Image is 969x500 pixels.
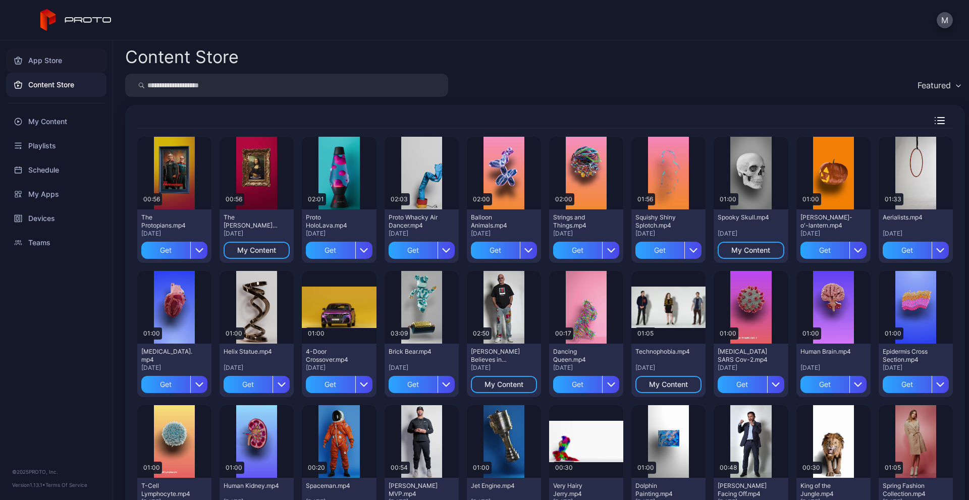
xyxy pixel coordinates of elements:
[718,482,773,498] div: Manny Pacquiao Facing Off.mp4
[718,230,784,238] div: [DATE]
[306,242,372,259] button: Get
[306,242,355,259] div: Get
[389,376,455,393] button: Get
[800,364,867,372] div: [DATE]
[389,242,455,259] button: Get
[883,348,938,364] div: Epidermis Cross Section.mp4
[224,230,290,238] div: [DATE]
[912,74,965,97] button: Featured
[553,348,609,364] div: Dancing Queen.mp4
[635,482,691,498] div: Dolphin Painting.mp4
[12,482,45,488] span: Version 1.13.1 •
[6,109,106,134] a: My Content
[800,242,849,259] div: Get
[224,376,273,393] div: Get
[306,213,361,230] div: Proto HoloLava.mp4
[718,376,767,393] div: Get
[883,242,932,259] div: Get
[141,348,197,364] div: Human Heart.mp4
[937,12,953,28] button: M
[553,376,619,393] button: Get
[883,242,949,259] button: Get
[471,348,526,364] div: Howie Mandel Believes in Proto.mp4
[800,213,856,230] div: Jack-o'-lantern.mp4
[731,246,770,254] div: My Content
[141,230,207,238] div: [DATE]
[141,242,207,259] button: Get
[306,376,355,393] div: Get
[141,376,207,393] button: Get
[471,242,537,259] button: Get
[141,376,190,393] div: Get
[389,482,444,498] div: Albert Pujols MVP.mp4
[471,242,520,259] div: Get
[45,482,87,488] a: Terms Of Service
[918,80,951,90] div: Featured
[883,230,949,238] div: [DATE]
[718,348,773,364] div: Covid-19 SARS Cov-2.mp4
[6,158,106,182] div: Schedule
[635,230,702,238] div: [DATE]
[635,364,702,372] div: [DATE]
[471,230,537,238] div: [DATE]
[306,230,372,238] div: [DATE]
[141,364,207,372] div: [DATE]
[224,482,279,490] div: Human Kidney.mp4
[125,48,239,66] div: Content Store
[553,364,619,372] div: [DATE]
[389,364,455,372] div: [DATE]
[224,348,279,356] div: Helix Statue.mp4
[484,380,523,388] div: My Content
[224,242,290,259] button: My Content
[883,376,932,393] div: Get
[883,364,949,372] div: [DATE]
[306,482,361,490] div: Spaceman.mp4
[883,482,938,498] div: Spring Fashion Collection.mp4
[471,213,526,230] div: Balloon Animals.mp4
[389,213,444,230] div: Proto Whacky Air Dancer.mp4
[471,364,537,372] div: [DATE]
[389,230,455,238] div: [DATE]
[6,134,106,158] div: Playlists
[471,376,537,393] button: My Content
[224,364,290,372] div: [DATE]
[553,242,602,259] div: Get
[883,376,949,393] button: Get
[141,242,190,259] div: Get
[718,213,773,221] div: Spooky Skull.mp4
[306,364,372,372] div: [DATE]
[6,73,106,97] a: Content Store
[718,376,784,393] button: Get
[6,48,106,73] a: App Store
[718,364,784,372] div: [DATE]
[389,376,438,393] div: Get
[800,376,849,393] div: Get
[635,376,702,393] button: My Content
[553,213,609,230] div: Strings and Things.mp4
[6,231,106,255] a: Teams
[306,376,372,393] button: Get
[306,348,361,364] div: 4-Door Crossover.mp4
[141,482,197,498] div: T-Cell Lymphocyte.mp4
[553,242,619,259] button: Get
[635,213,691,230] div: Squishy Shiny Splotch.mp4
[224,213,279,230] div: The Mona Lisa.mp4
[6,206,106,231] a: Devices
[471,482,526,490] div: Jet Engine.mp4
[141,213,197,230] div: The Protopians.mp4
[553,230,619,238] div: [DATE]
[553,482,609,498] div: Very Hairy Jerry.mp4
[800,376,867,393] button: Get
[553,376,602,393] div: Get
[800,242,867,259] button: Get
[800,348,856,356] div: Human Brain.mp4
[649,380,688,388] div: My Content
[6,182,106,206] a: My Apps
[635,242,684,259] div: Get
[224,376,290,393] button: Get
